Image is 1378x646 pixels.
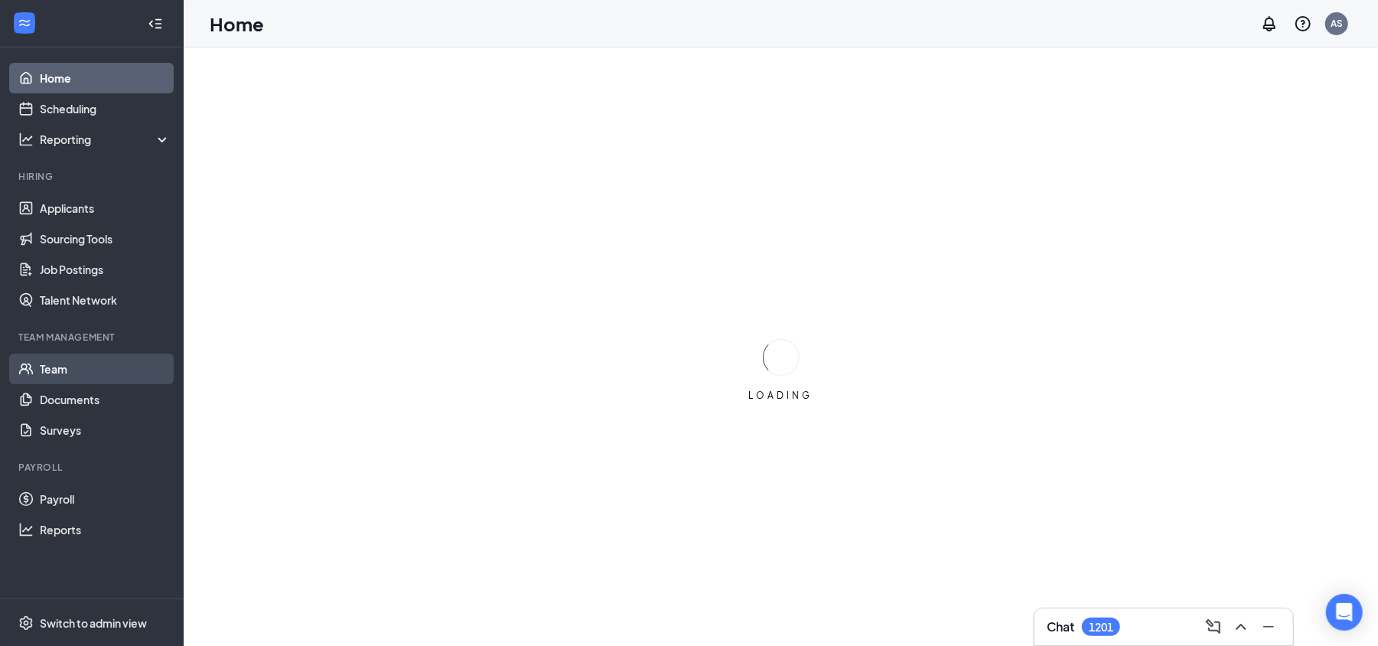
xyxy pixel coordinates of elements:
[40,415,171,445] a: Surveys
[40,384,171,415] a: Documents
[743,389,819,402] div: LOADING
[1260,15,1279,33] svg: Notifications
[40,93,171,124] a: Scheduling
[18,461,168,474] div: Payroll
[1259,618,1278,636] svg: Minimize
[1229,615,1253,639] button: ChevronUp
[40,484,171,514] a: Payroll
[1047,618,1074,635] h3: Chat
[1331,17,1343,30] div: AS
[18,615,34,631] svg: Settings
[40,223,171,254] a: Sourcing Tools
[1294,15,1312,33] svg: QuestionInfo
[1089,621,1113,634] div: 1201
[148,16,163,31] svg: Collapse
[40,285,171,315] a: Talent Network
[18,331,168,344] div: Team Management
[1204,618,1223,636] svg: ComposeMessage
[18,170,168,183] div: Hiring
[18,132,34,147] svg: Analysis
[1201,615,1226,639] button: ComposeMessage
[40,193,171,223] a: Applicants
[40,63,171,93] a: Home
[40,354,171,384] a: Team
[40,615,147,631] div: Switch to admin view
[17,15,32,31] svg: WorkstreamLogo
[1256,615,1281,639] button: Minimize
[40,254,171,285] a: Job Postings
[40,514,171,545] a: Reports
[210,11,264,37] h1: Home
[40,132,171,147] div: Reporting
[1326,594,1363,631] div: Open Intercom Messenger
[1232,618,1250,636] svg: ChevronUp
